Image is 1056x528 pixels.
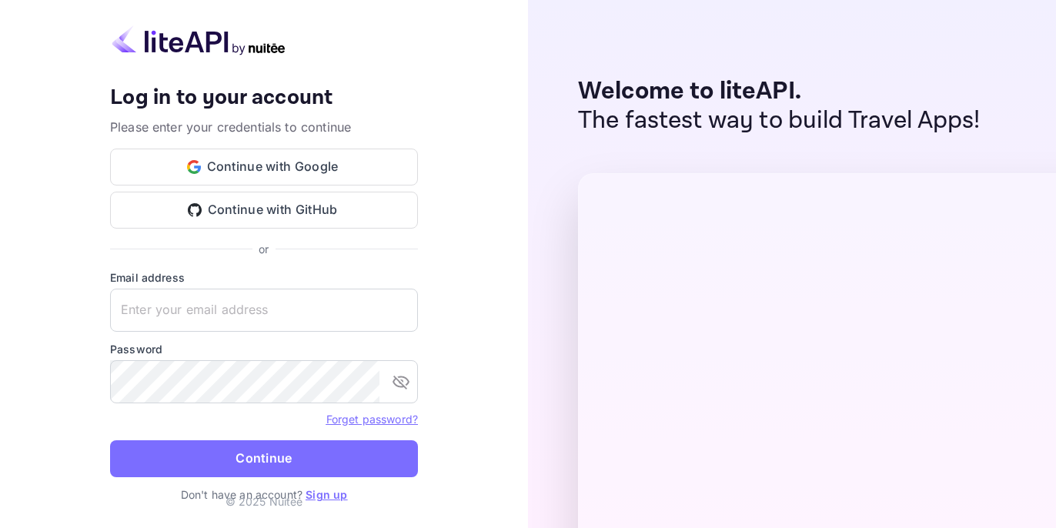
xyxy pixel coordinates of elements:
[110,149,418,185] button: Continue with Google
[110,341,418,357] label: Password
[386,366,416,397] button: toggle password visibility
[110,118,418,136] p: Please enter your credentials to continue
[110,486,418,503] p: Don't have an account?
[110,25,287,55] img: liteapi
[110,440,418,477] button: Continue
[259,241,269,257] p: or
[226,493,303,510] p: © 2025 Nuitee
[326,413,418,426] a: Forget password?
[110,289,418,332] input: Enter your email address
[578,77,981,106] p: Welcome to liteAPI.
[110,192,418,229] button: Continue with GitHub
[110,85,418,112] h4: Log in to your account
[306,488,347,501] a: Sign up
[326,411,418,426] a: Forget password?
[578,106,981,135] p: The fastest way to build Travel Apps!
[110,269,418,286] label: Email address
